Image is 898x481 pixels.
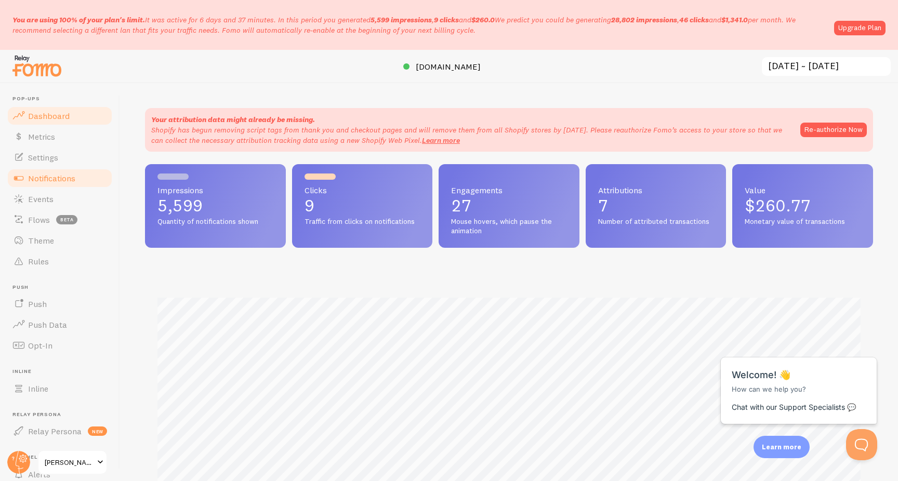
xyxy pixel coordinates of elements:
[6,421,113,442] a: Relay Persona new
[12,15,145,24] span: You are using 100% of your plan's limit.
[6,168,113,189] a: Notifications
[6,293,113,314] a: Push
[28,235,54,246] span: Theme
[151,115,315,124] strong: Your attribution data might already be missing.
[598,197,714,214] p: 7
[157,217,273,226] span: Quantity of notifications shown
[28,111,70,121] span: Dashboard
[754,436,810,458] div: Learn more
[611,15,748,24] span: , and
[745,217,861,226] span: Monetary value of transactions
[28,173,75,183] span: Notifications
[28,299,47,309] span: Push
[45,456,94,469] span: [PERSON_NAME]
[28,256,49,266] span: Rules
[12,411,113,418] span: Relay Persona
[6,335,113,356] a: Opt-In
[157,197,273,214] p: 5,599
[28,383,48,394] span: Inline
[28,469,50,479] span: Alerts
[151,125,790,145] p: Shopify has begun removing script tags from thank you and checkout pages and will remove them fro...
[28,131,55,142] span: Metrics
[12,284,113,291] span: Push
[451,197,567,214] p: 27
[745,195,811,216] span: $260.77
[12,15,828,35] p: It was active for 6 days and 37 minutes. In this period you generated We predict you could be gen...
[28,215,50,225] span: Flows
[6,147,113,168] a: Settings
[157,186,273,194] span: Impressions
[6,126,113,147] a: Metrics
[598,186,714,194] span: Attributions
[834,21,886,35] a: Upgrade Plan
[28,152,58,163] span: Settings
[800,123,867,137] button: Re-authorize Now
[6,314,113,335] a: Push Data
[846,429,877,460] iframe: Help Scout Beacon - Open
[28,194,54,204] span: Events
[434,15,459,24] b: 9 clicks
[305,217,420,226] span: Traffic from clicks on notifications
[371,15,432,24] b: 5,599 impressions
[679,15,709,24] b: 46 clicks
[451,217,567,235] span: Mouse hovers, which pause the animation
[611,15,677,24] b: 28,802 impressions
[6,378,113,399] a: Inline
[6,230,113,251] a: Theme
[305,197,420,214] p: 9
[745,186,861,194] span: Value
[371,15,495,24] span: , and
[28,319,67,330] span: Push Data
[37,450,108,475] a: [PERSON_NAME]
[721,15,748,24] b: $1,341.0
[11,52,63,79] img: fomo-relay-logo-orange.svg
[716,331,883,429] iframe: Help Scout Beacon - Messages and Notifications
[88,426,107,436] span: new
[471,15,495,24] b: $260.0
[6,189,113,209] a: Events
[6,251,113,272] a: Rules
[28,426,82,436] span: Relay Persona
[762,442,801,452] p: Learn more
[305,186,420,194] span: Clicks
[422,136,460,145] a: Learn more
[56,215,77,224] span: beta
[12,368,113,375] span: Inline
[28,340,52,351] span: Opt-In
[598,217,714,226] span: Number of attributed transactions
[6,105,113,126] a: Dashboard
[6,209,113,230] a: Flows beta
[451,186,567,194] span: Engagements
[12,96,113,102] span: Pop-ups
